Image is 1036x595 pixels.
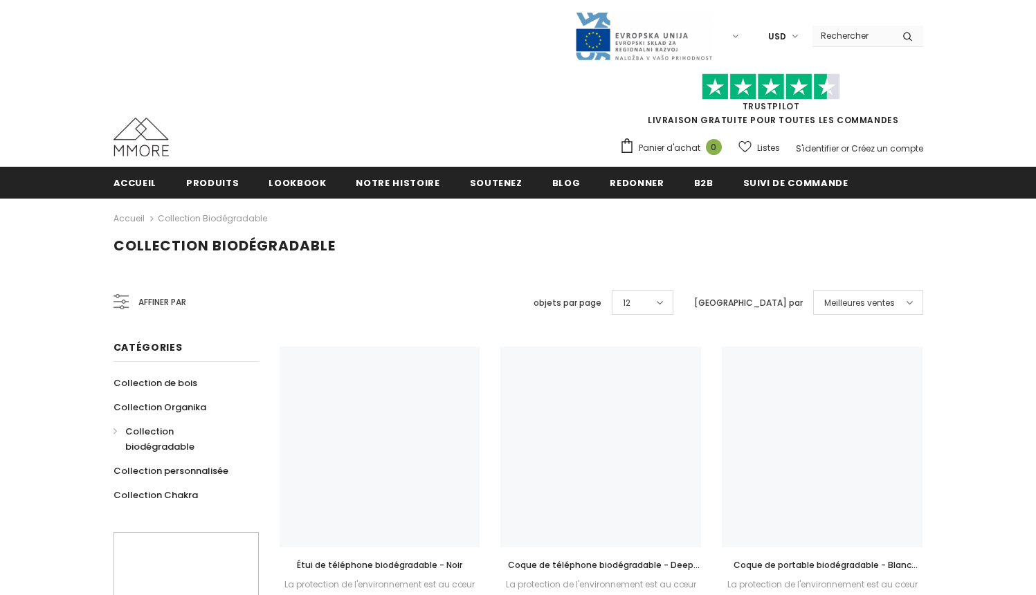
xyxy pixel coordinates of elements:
[694,176,714,190] span: B2B
[113,340,183,354] span: Catégories
[113,401,206,414] span: Collection Organika
[470,176,522,190] span: soutenez
[824,296,895,310] span: Meilleures ventes
[552,167,581,198] a: Blog
[796,143,839,154] a: S'identifier
[768,30,786,44] span: USD
[743,176,848,190] span: Suivi de commande
[743,100,800,112] a: TrustPilot
[552,176,581,190] span: Blog
[738,136,780,160] a: Listes
[623,296,630,310] span: 12
[470,167,522,198] a: soutenez
[356,167,439,198] a: Notre histoire
[269,167,326,198] a: Lookbook
[812,26,892,46] input: Search Site
[113,483,198,507] a: Collection Chakra
[186,167,239,198] a: Produits
[743,167,848,198] a: Suivi de commande
[734,559,918,586] span: Coque de portable biodégradable - Blanc naturel
[757,141,780,155] span: Listes
[113,488,198,502] span: Collection Chakra
[841,143,849,154] span: or
[280,558,480,573] a: Étui de téléphone biodégradable - Noir
[158,212,267,224] a: Collection biodégradable
[113,395,206,419] a: Collection Organika
[113,236,336,255] span: Collection biodégradable
[574,11,713,62] img: Javni Razpis
[534,296,601,310] label: objets par page
[113,210,145,227] a: Accueil
[851,143,923,154] a: Créez un compte
[113,459,228,483] a: Collection personnalisée
[702,73,840,100] img: Faites confiance aux étoiles pilotes
[694,167,714,198] a: B2B
[113,371,197,395] a: Collection de bois
[356,176,439,190] span: Notre histoire
[500,558,701,573] a: Coque de téléphone biodégradable - Deep Sea Blue
[113,419,244,459] a: Collection biodégradable
[619,80,923,126] span: LIVRAISON GRATUITE POUR TOUTES LES COMMANDES
[113,118,169,156] img: Cas MMORE
[297,559,462,571] span: Étui de téléphone biodégradable - Noir
[619,138,729,158] a: Panier d'achat 0
[639,141,700,155] span: Panier d'achat
[125,425,194,453] span: Collection biodégradable
[186,176,239,190] span: Produits
[610,167,664,198] a: Redonner
[722,558,923,573] a: Coque de portable biodégradable - Blanc naturel
[269,176,326,190] span: Lookbook
[113,176,157,190] span: Accueil
[113,167,157,198] a: Accueil
[694,296,803,310] label: [GEOGRAPHIC_DATA] par
[113,376,197,390] span: Collection de bois
[610,176,664,190] span: Redonner
[508,559,700,586] span: Coque de téléphone biodégradable - Deep Sea Blue
[706,139,722,155] span: 0
[138,295,186,310] span: Affiner par
[113,464,228,477] span: Collection personnalisée
[574,30,713,42] a: Javni Razpis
